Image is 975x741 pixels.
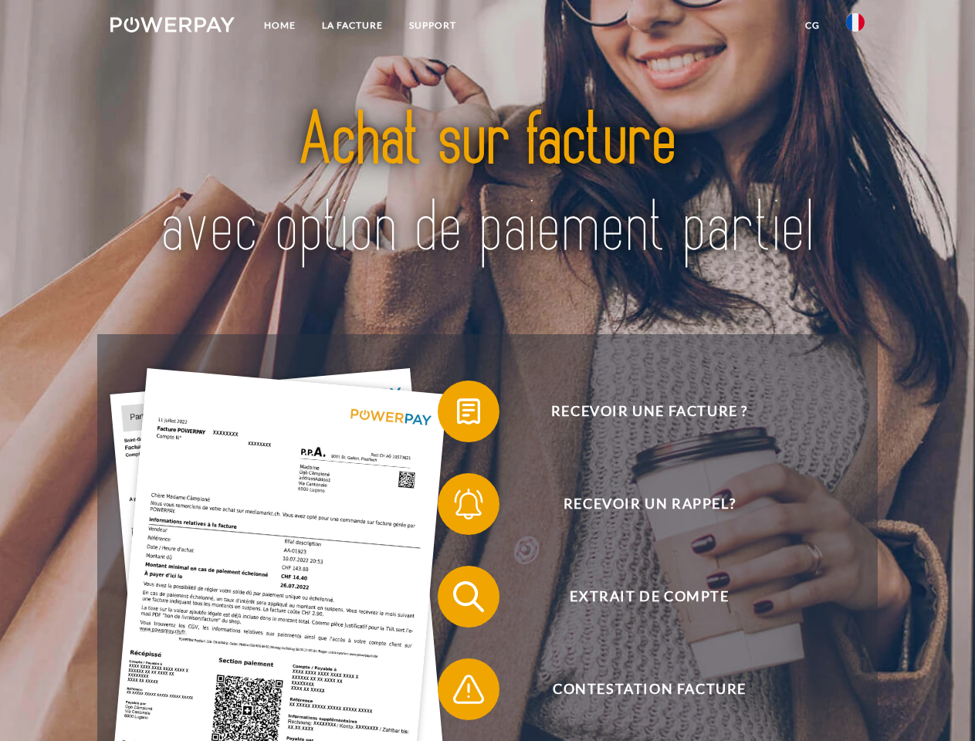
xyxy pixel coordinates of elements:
a: Support [396,12,469,39]
img: qb_search.svg [449,577,488,616]
a: CG [792,12,833,39]
span: Contestation Facture [460,658,838,720]
span: Recevoir une facture ? [460,381,838,442]
button: Recevoir un rappel? [438,473,839,535]
button: Contestation Facture [438,658,839,720]
span: Recevoir un rappel? [460,473,838,535]
a: LA FACTURE [309,12,396,39]
img: qb_bill.svg [449,392,488,431]
button: Recevoir une facture ? [438,381,839,442]
img: qb_bell.svg [449,485,488,523]
img: qb_warning.svg [449,670,488,709]
img: title-powerpay_fr.svg [147,74,828,296]
img: logo-powerpay-white.svg [110,17,235,32]
span: Extrait de compte [460,566,838,628]
button: Extrait de compte [438,566,839,628]
img: fr [846,13,865,32]
a: Home [251,12,309,39]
